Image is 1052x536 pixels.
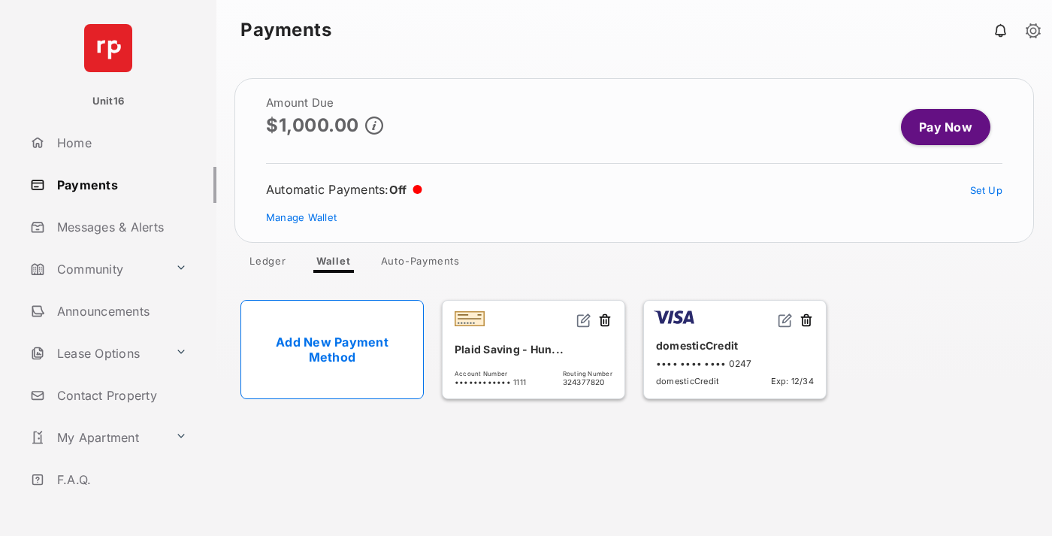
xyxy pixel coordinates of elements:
a: Add New Payment Method [240,300,424,399]
p: $1,000.00 [266,115,359,135]
a: Home [24,125,216,161]
img: svg+xml;base64,PHN2ZyB2aWV3Qm94PSIwIDAgMjQgMjQiIHdpZHRoPSIxNiIgaGVpZ2h0PSIxNiIgZmlsbD0ibm9uZSIgeG... [576,313,591,328]
span: domesticCredit [656,376,719,386]
a: Messages & Alerts [24,209,216,245]
div: Automatic Payments : [266,182,422,197]
p: Unit16 [92,94,125,109]
a: Community [24,251,169,287]
span: 324377820 [563,377,612,386]
a: Contact Property [24,377,216,413]
a: Payments [24,167,216,203]
a: Lease Options [24,335,169,371]
div: Plaid Saving - Hun... [455,337,612,362]
a: Manage Wallet [266,211,337,223]
a: Ledger [237,255,298,273]
div: •••• •••• •••• 0247 [656,358,814,369]
img: svg+xml;base64,PHN2ZyB2aWV3Qm94PSIwIDAgMjQgMjQiIHdpZHRoPSIxNiIgaGVpZ2h0PSIxNiIgZmlsbD0ibm9uZSIgeG... [778,313,793,328]
div: domesticCredit [656,333,814,358]
a: Auto-Payments [369,255,472,273]
a: Wallet [304,255,363,273]
span: Off [389,183,407,197]
a: My Apartment [24,419,169,456]
img: svg+xml;base64,PHN2ZyB4bWxucz0iaHR0cDovL3d3dy53My5vcmcvMjAwMC9zdmciIHdpZHRoPSI2NCIgaGVpZ2h0PSI2NC... [84,24,132,72]
span: Account Number [455,370,526,377]
span: •••••••••••• 1111 [455,377,526,386]
a: Set Up [970,184,1003,196]
strong: Payments [240,21,331,39]
span: Routing Number [563,370,612,377]
a: F.A.Q. [24,462,216,498]
span: Exp: 12/34 [771,376,814,386]
a: Announcements [24,293,216,329]
h2: Amount Due [266,97,383,109]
